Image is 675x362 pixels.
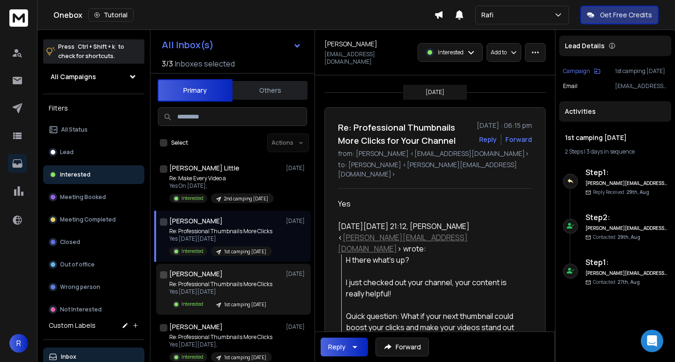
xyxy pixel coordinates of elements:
[43,102,144,115] h3: Filters
[346,277,525,299] div: I just checked out your channel, your content is really helpful!
[51,72,96,81] h1: All Campaigns
[232,80,307,101] button: Others
[477,121,532,130] p: [DATE] : 06:15 pm
[565,133,666,142] h1: 1st camping [DATE]
[60,238,80,246] p: Closed
[169,235,272,243] p: Yes [DATE][DATE]
[169,341,272,348] p: Yes [DATE][DATE],
[615,67,667,75] p: 1st camping [DATE]
[58,42,124,61] p: Press to check for shortcuts.
[585,212,667,223] h6: Step 2 :
[286,164,307,172] p: [DATE]
[169,288,272,296] p: Yes [DATE][DATE]
[338,198,525,209] div: Yes
[286,323,307,331] p: [DATE]
[175,58,235,69] h3: Inboxes selected
[321,338,368,356] button: Reply
[43,120,144,139] button: All Status
[169,216,223,226] h1: [PERSON_NAME]
[563,67,590,75] p: Campaign
[328,342,345,352] div: Reply
[346,254,525,266] div: H there what’s up?
[565,148,666,155] div: |
[169,228,272,235] p: Re: Professional Thumbnails More Clicks
[43,300,144,319] button: Not Interested
[43,210,144,229] button: Meeting Completed
[181,354,203,361] p: Interested
[88,8,134,22] button: Tutorial
[43,278,144,296] button: Wrong person
[585,257,667,268] h6: Step 1 :
[224,248,266,255] p: 1st camping [DATE]
[286,217,307,225] p: [DATE]
[563,67,600,75] button: Campaign
[617,279,640,285] span: 27th, Aug
[9,334,28,353] button: R
[224,301,266,308] p: 1st camping [DATE]
[60,261,95,268] p: Out of office
[162,58,173,69] span: 3 / 3
[481,10,497,20] p: Rafi
[43,188,144,207] button: Meeting Booked
[375,338,429,356] button: Forward
[60,171,90,178] p: Interested
[157,79,232,102] button: Primary
[169,182,274,190] p: Yes On [DATE],
[43,67,144,86] button: All Campaigns
[585,270,667,277] h6: [PERSON_NAME][EMAIL_ADDRESS][DOMAIN_NAME]
[162,40,214,50] h1: All Inbox(s)
[224,195,268,202] p: 2nd camping [DATE]
[338,221,525,254] div: [DATE][DATE] 21:12, [PERSON_NAME] < > wrote:
[49,321,96,330] h3: Custom Labels
[181,301,203,308] p: Interested
[60,193,106,201] p: Meeting Booked
[338,232,468,254] a: [PERSON_NAME][EMAIL_ADDRESS][DOMAIN_NAME]
[585,225,667,232] h6: [PERSON_NAME][EMAIL_ADDRESS][DOMAIN_NAME]
[641,330,663,352] div: Open Intercom Messenger
[60,216,116,223] p: Meeting Completed
[76,41,116,52] span: Ctrl + Shift + k
[224,354,266,361] p: 1st camping [DATE]
[169,333,272,341] p: Re: Professional Thumbnails More Clicks
[324,39,377,49] h1: [PERSON_NAME]
[626,189,649,195] span: 29th, Aug
[586,148,635,155] span: 3 days in sequence
[43,233,144,251] button: Closed
[565,148,583,155] span: 2 Steps
[324,51,412,66] p: [EMAIL_ADDRESS][DOMAIN_NAME]
[593,189,649,196] p: Reply Received
[154,36,309,54] button: All Inbox(s)
[181,195,203,202] p: Interested
[286,270,307,278] p: [DATE]
[53,8,434,22] div: Onebox
[181,248,203,255] p: Interested
[615,82,667,90] p: [EMAIL_ADDRESS][DOMAIN_NAME]
[491,49,507,56] p: Add to
[43,143,144,162] button: Lead
[580,6,659,24] button: Get Free Credits
[565,41,605,51] p: Lead Details
[505,135,532,144] div: Forward
[479,135,497,144] button: Reply
[617,234,640,240] span: 29th, Aug
[169,163,240,173] h1: [PERSON_NAME] Little
[60,283,100,291] p: Wrong person
[171,139,188,147] label: Select
[43,255,144,274] button: Out of office
[43,165,144,184] button: Interested
[559,101,671,122] div: Activities
[60,306,102,313] p: Not Interested
[169,322,223,332] h1: [PERSON_NAME]
[61,353,76,361] p: Inbox
[60,148,74,156] p: Lead
[338,121,471,147] h1: Re: Professional Thumbnails More Clicks for Your Channel
[585,180,667,187] h6: [PERSON_NAME][EMAIL_ADDRESS][DOMAIN_NAME]
[338,149,532,158] p: from: [PERSON_NAME] <[EMAIL_ADDRESS][DOMAIN_NAME]>
[346,310,525,344] div: Quick question: What if your next thumbnail could boost your clicks and make your videos stand ou...
[169,175,274,182] p: Re: Make Every Video a
[593,279,640,286] p: Contacted
[61,126,88,133] p: All Status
